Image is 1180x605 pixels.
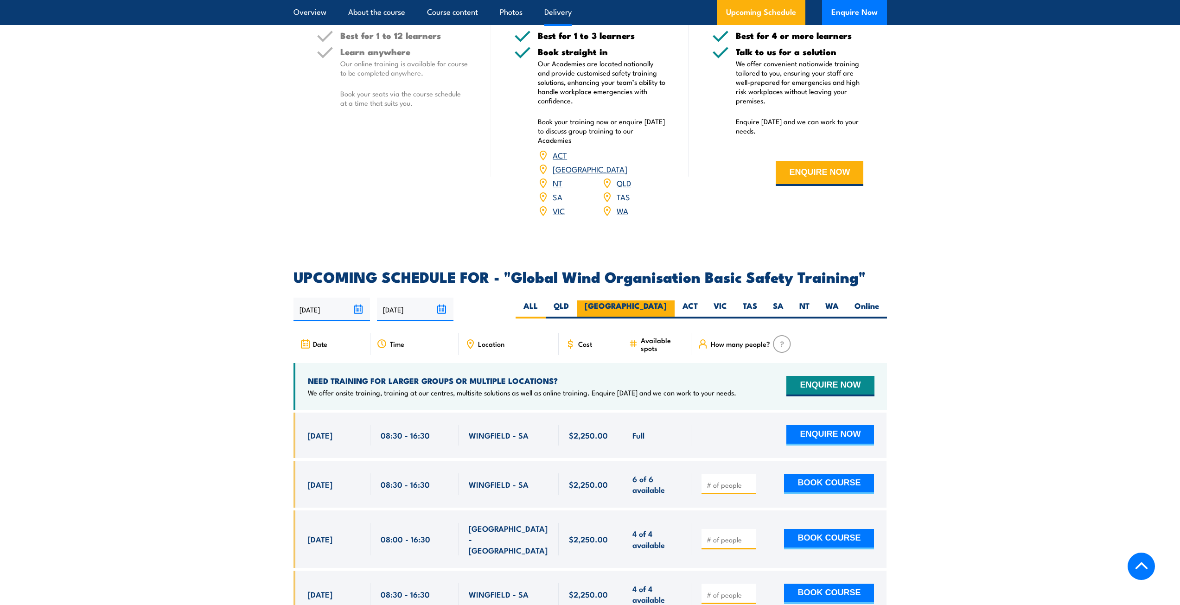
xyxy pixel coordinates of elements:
[847,300,887,318] label: Online
[538,31,666,40] h5: Best for 1 to 3 learners
[340,31,468,40] h5: Best for 1 to 12 learners
[546,300,577,318] label: QLD
[817,300,847,318] label: WA
[632,583,681,605] span: 4 of 4 available
[711,340,770,348] span: How many people?
[784,474,874,494] button: BOOK COURSE
[381,534,430,544] span: 08:00 - 16:30
[381,479,430,490] span: 08:30 - 16:30
[553,177,562,188] a: NT
[791,300,817,318] label: NT
[776,161,863,186] button: ENQUIRE NOW
[632,473,681,495] span: 6 of 6 available
[578,340,592,348] span: Cost
[784,584,874,604] button: BOOK COURSE
[538,47,666,56] h5: Book straight in
[569,479,608,490] span: $2,250.00
[340,47,468,56] h5: Learn anywhere
[390,340,404,348] span: Time
[707,535,753,544] input: # of people
[340,89,468,108] p: Book your seats via the course schedule at a time that suits you.
[735,300,765,318] label: TAS
[313,340,327,348] span: Date
[736,47,864,56] h5: Talk to us for a solution
[632,430,644,440] span: Full
[736,31,864,40] h5: Best for 4 or more learners
[308,430,332,440] span: [DATE]
[617,177,631,188] a: QLD
[308,479,332,490] span: [DATE]
[516,300,546,318] label: ALL
[538,117,666,145] p: Book your training now or enquire [DATE] to discuss group training to our Academies
[377,298,453,321] input: To date
[469,479,529,490] span: WINGFIELD - SA
[617,205,628,216] a: WA
[706,300,735,318] label: VIC
[786,376,874,396] button: ENQUIRE NOW
[538,59,666,105] p: Our Academies are located nationally and provide customised safety training solutions, enhancing ...
[736,117,864,135] p: Enquire [DATE] and we can work to your needs.
[736,59,864,105] p: We offer convenient nationwide training tailored to you, ensuring your staff are well-prepared fo...
[577,300,675,318] label: [GEOGRAPHIC_DATA]
[786,425,874,446] button: ENQUIRE NOW
[707,590,753,599] input: # of people
[308,589,332,599] span: [DATE]
[381,430,430,440] span: 08:30 - 16:30
[569,589,608,599] span: $2,250.00
[617,191,630,202] a: TAS
[675,300,706,318] label: ACT
[478,340,504,348] span: Location
[707,480,753,490] input: # of people
[569,534,608,544] span: $2,250.00
[632,528,681,550] span: 4 of 4 available
[293,270,887,283] h2: UPCOMING SCHEDULE FOR - "Global Wind Organisation Basic Safety Training"
[469,589,529,599] span: WINGFIELD - SA
[293,298,370,321] input: From date
[308,376,736,386] h4: NEED TRAINING FOR LARGER GROUPS OR MULTIPLE LOCATIONS?
[469,523,549,555] span: [GEOGRAPHIC_DATA] - [GEOGRAPHIC_DATA]
[553,191,562,202] a: SA
[340,59,468,77] p: Our online training is available for course to be completed anywhere.
[308,534,332,544] span: [DATE]
[381,589,430,599] span: 08:30 - 16:30
[641,336,685,352] span: Available spots
[765,300,791,318] label: SA
[469,430,529,440] span: WINGFIELD - SA
[784,529,874,549] button: BOOK COURSE
[553,205,565,216] a: VIC
[308,388,736,397] p: We offer onsite training, training at our centres, multisite solutions as well as online training...
[569,430,608,440] span: $2,250.00
[553,149,567,160] a: ACT
[553,163,627,174] a: [GEOGRAPHIC_DATA]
